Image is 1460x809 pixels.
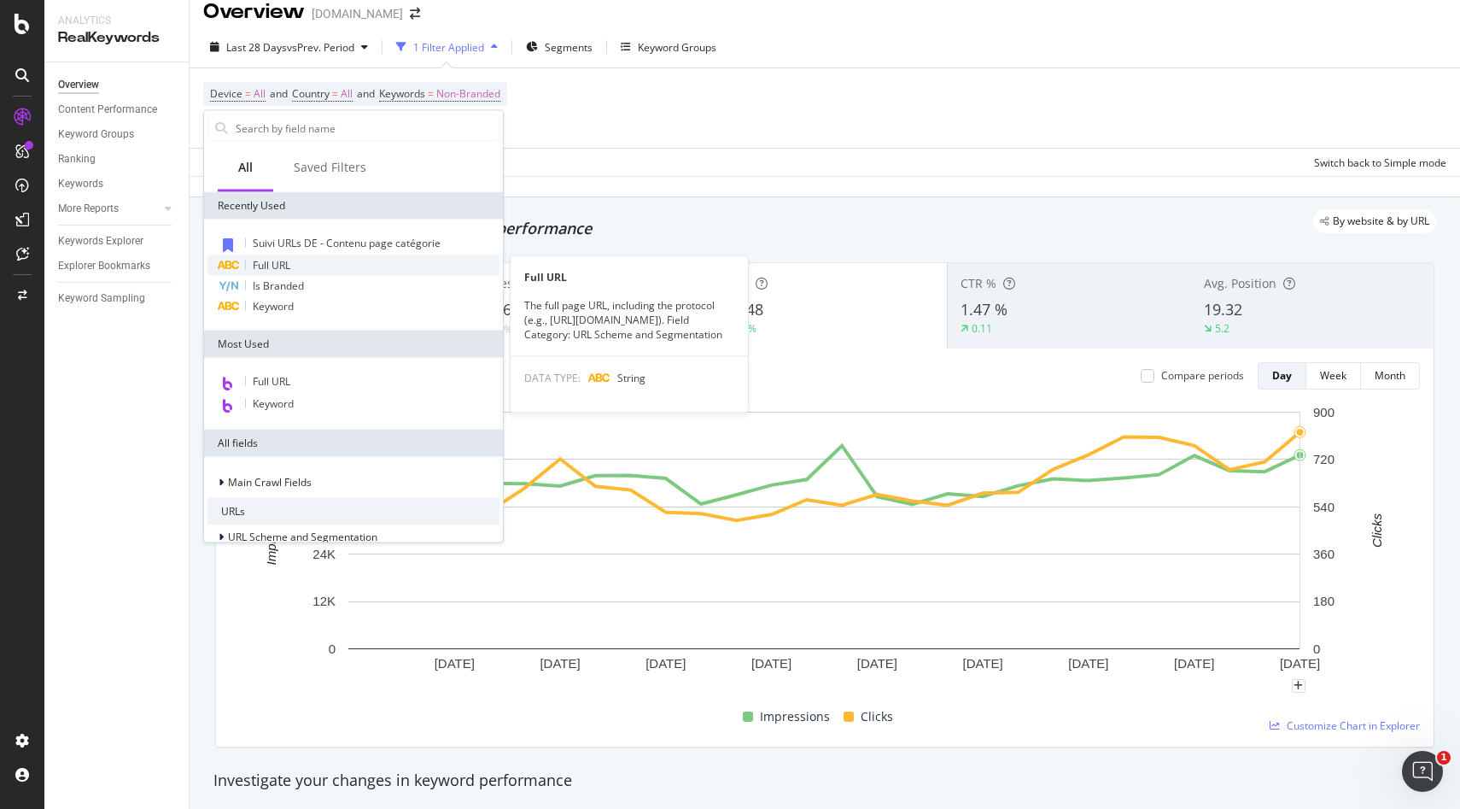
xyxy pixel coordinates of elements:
[58,101,157,119] div: Content Performance
[58,200,119,218] div: More Reports
[1215,321,1229,336] div: 5.2
[1369,513,1384,547] text: Clicks
[294,159,366,176] div: Saved Filters
[617,370,645,384] span: String
[1437,751,1451,765] span: 1
[58,28,175,48] div: RealKeywords
[58,232,143,250] div: Keywords Explorer
[312,594,336,608] text: 12K
[1313,594,1334,608] text: 180
[238,159,253,176] div: All
[27,44,41,58] img: website_grey.svg
[428,86,434,101] span: =
[292,86,330,101] span: Country
[751,656,791,671] text: [DATE]
[357,86,375,101] span: and
[213,770,1436,792] div: Investigate your changes in keyword performance
[1313,452,1334,466] text: 720
[963,656,1003,671] text: [DATE]
[264,495,278,565] text: Impressions
[204,331,503,358] div: Most Used
[196,99,210,113] img: tab_keywords_by_traffic_grey.svg
[410,8,420,20] div: arrow-right-arrow-left
[436,82,500,106] span: Non-Branded
[1361,362,1420,390] button: Month
[1333,216,1429,226] span: By website & by URL
[638,40,716,55] div: Keyword Groups
[1258,362,1306,390] button: Day
[253,299,294,314] span: Keyword
[961,275,996,291] span: CTR %
[58,76,99,94] div: Overview
[1314,155,1446,170] div: Switch back to Simple mode
[760,706,830,727] span: Impressions
[1204,299,1242,319] span: 19.32
[1068,656,1108,671] text: [DATE]
[58,175,103,193] div: Keywords
[245,86,251,101] span: =
[1270,718,1420,733] a: Customize Chart in Explorer
[71,99,85,113] img: tab_domain_overview_orange.svg
[1375,368,1405,383] div: Month
[1313,642,1320,656] text: 0
[253,396,294,411] span: Keyword
[961,299,1007,319] span: 1.47 %
[972,321,992,336] div: 0.11
[58,232,177,250] a: Keywords Explorer
[1272,368,1292,383] div: Day
[511,270,748,284] div: Full URL
[253,374,290,389] span: Full URL
[287,40,354,55] span: vs Prev. Period
[27,27,41,41] img: logo_orange.svg
[435,656,475,671] text: [DATE]
[1307,149,1446,176] button: Switch back to Simple mode
[1204,275,1276,291] span: Avg. Position
[254,82,266,106] span: All
[204,430,503,457] div: All fields
[58,101,177,119] a: Content Performance
[230,403,1420,700] svg: A chart.
[58,257,150,275] div: Explorer Bookmarks
[58,200,160,218] a: More Reports
[58,290,177,308] a: Keyword Sampling
[1313,547,1334,561] text: 360
[519,33,599,61] button: Segments
[1292,679,1305,693] div: plus
[857,656,897,671] text: [DATE]
[524,370,581,384] span: DATA TYPE:
[253,278,304,293] span: Is Branded
[90,101,131,112] div: Domaine
[234,115,499,141] input: Search by field name
[253,236,441,250] span: Suivi URLs DE - Contenu page catégorie
[58,126,177,144] a: Keyword Groups
[210,86,242,101] span: Device
[215,101,258,112] div: Mots-clés
[413,40,484,55] div: 1 Filter Applied
[332,86,338,101] span: =
[1313,405,1334,419] text: 900
[1287,718,1420,733] span: Customize Chart in Explorer
[203,33,375,61] button: Last 28 DaysvsPrev. Period
[1402,751,1443,792] iframe: Intercom live chat
[511,298,748,342] div: The full page URL, including the protocol (e.g., [URL][DOMAIN_NAME]). Field Category: URL Scheme ...
[226,40,287,55] span: Last 28 Days
[58,257,177,275] a: Explorer Bookmarks
[228,530,377,544] span: URL Scheme and Segmentation
[379,86,425,101] span: Keywords
[58,126,134,144] div: Keyword Groups
[329,642,336,656] text: 0
[58,76,177,94] a: Overview
[58,175,177,193] a: Keywords
[207,498,499,525] div: URLs
[312,5,403,22] div: [DOMAIN_NAME]
[270,86,288,101] span: and
[228,475,312,490] span: Main Crawl Fields
[58,150,96,168] div: Ranking
[48,27,84,41] div: v 4.0.25
[545,40,593,55] span: Segments
[389,33,505,61] button: 1 Filter Applied
[58,290,145,308] div: Keyword Sampling
[1161,368,1244,383] div: Compare periods
[1280,656,1320,671] text: [DATE]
